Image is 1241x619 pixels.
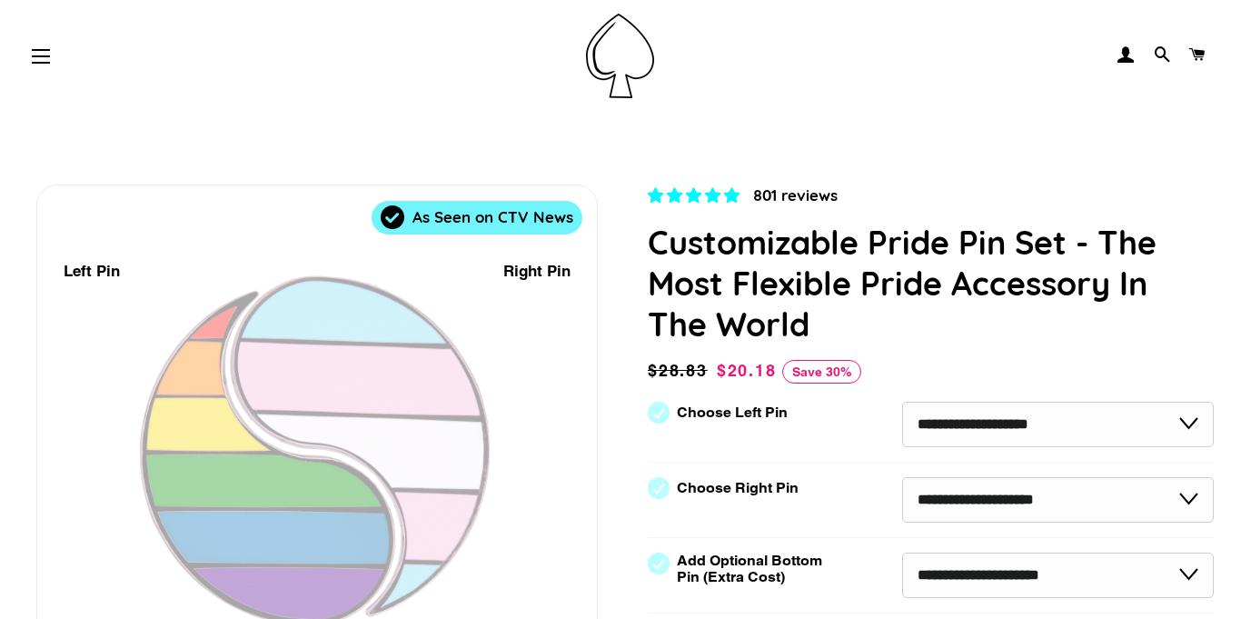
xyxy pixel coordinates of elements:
h1: Customizable Pride Pin Set - The Most Flexible Pride Accessory In The World [648,222,1214,344]
img: Pin-Ace [586,14,654,98]
label: Choose Right Pin [677,480,799,496]
span: $28.83 [648,358,712,384]
span: $20.18 [717,361,777,380]
label: Add Optional Bottom Pin (Extra Cost) [677,553,829,585]
div: Right Pin [503,259,571,284]
span: Save 30% [782,360,861,384]
span: 801 reviews [753,185,838,205]
span: 4.83 stars [648,186,744,205]
label: Choose Left Pin [677,404,788,421]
